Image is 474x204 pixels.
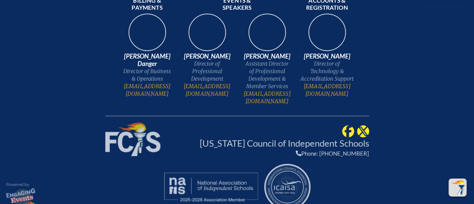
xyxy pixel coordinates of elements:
a: [EMAIL_ADDRESS][DOMAIN_NAME] [240,90,294,105]
img: b1ee34a6-5a78-4519-85b2-7190c4823173 [303,11,351,59]
a: [EMAIL_ADDRESS][DOMAIN_NAME] [300,82,354,97]
span: Director of Technology & Accreditation Support [300,60,354,82]
img: NAIS logo [163,171,259,202]
a: [EMAIL_ADDRESS][DOMAIN_NAME] [180,82,234,97]
img: Florida Council of Independent Schools [105,122,160,156]
span: Director of Professional Development [180,60,234,82]
img: 9c64f3fb-7776-47f4-83d7-46a341952595 [123,11,171,59]
span: [PERSON_NAME] [180,52,234,60]
span: [PERSON_NAME] [240,52,294,60]
img: 94e3d245-ca72-49ea-9844-ae84f6d33c0f [183,11,231,59]
span: [PERSON_NAME] Danger [120,52,174,67]
a: FCIS @ Facebook (FloridaCouncilofIndependentSchools) [342,127,354,134]
span: Assistant Director of Professional Development & Member Services [240,60,294,90]
div: Phone: [PHONE_NUMBER] [200,150,369,157]
img: 545ba9c4-c691-43d5-86fb-b0a622cbeb82 [243,11,291,59]
a: [EMAIL_ADDRESS][DOMAIN_NAME] [120,82,174,97]
span: Director of Business & Operations [120,67,174,82]
button: Scroll Top [449,178,467,196]
span: [PERSON_NAME] [300,52,354,60]
a: [US_STATE] Council of Independent Schools [200,138,369,148]
a: FCIS @ Twitter (@FCISNews) [357,127,369,134]
p: Powered by [6,182,36,187]
img: To the top [450,180,465,195]
a: Member, undefined [163,171,259,202]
